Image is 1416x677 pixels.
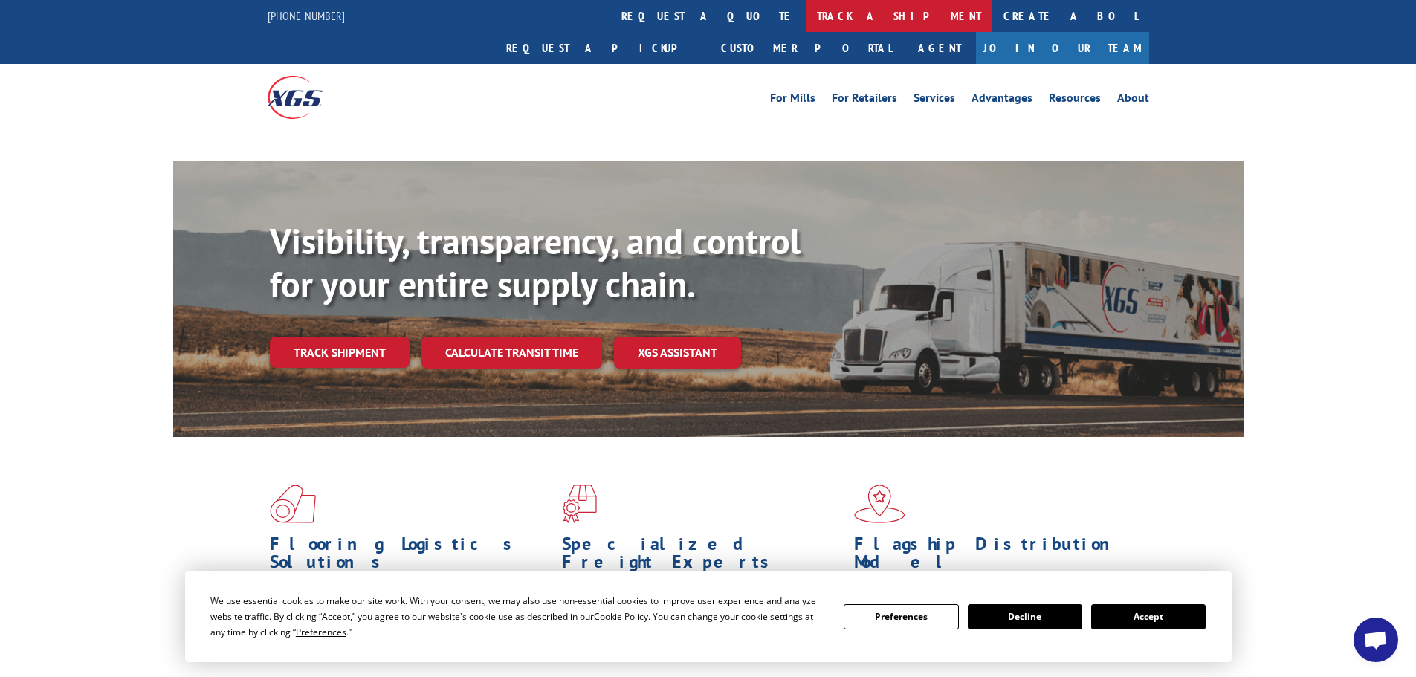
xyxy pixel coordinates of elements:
div: We use essential cookies to make our site work. With your consent, we may also use non-essential ... [210,593,826,640]
div: Open chat [1354,618,1398,662]
img: xgs-icon-focused-on-flooring-red [562,485,597,523]
a: [PHONE_NUMBER] [268,8,345,23]
a: Agent [903,32,976,64]
button: Accept [1091,604,1206,629]
span: Preferences [296,626,346,638]
a: For Mills [770,92,815,108]
a: Advantages [972,92,1032,108]
button: Decline [968,604,1082,629]
span: Cookie Policy [594,610,648,623]
img: xgs-icon-flagship-distribution-model-red [854,485,905,523]
a: Calculate transit time [421,337,602,369]
div: Cookie Consent Prompt [185,571,1232,662]
a: XGS ASSISTANT [614,337,741,369]
a: For Retailers [832,92,897,108]
a: Join Our Team [976,32,1149,64]
h1: Flooring Logistics Solutions [270,535,551,578]
button: Preferences [844,604,958,629]
img: xgs-icon-total-supply-chain-intelligence-red [270,485,316,523]
a: Customer Portal [710,32,903,64]
h1: Specialized Freight Experts [562,535,843,578]
h1: Flagship Distribution Model [854,535,1135,578]
a: Resources [1049,92,1101,108]
a: Track shipment [270,337,410,368]
a: Services [914,92,955,108]
a: Request a pickup [495,32,710,64]
b: Visibility, transparency, and control for your entire supply chain. [270,218,801,307]
a: About [1117,92,1149,108]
